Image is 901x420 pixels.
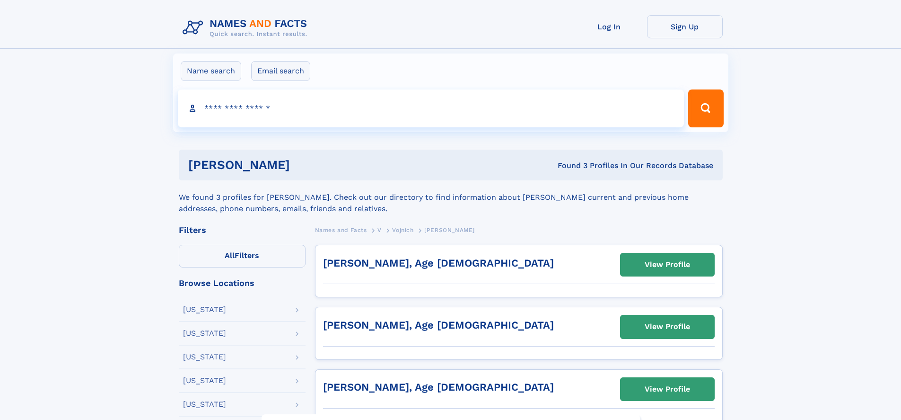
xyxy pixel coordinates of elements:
span: Vojnich [392,227,413,233]
a: [PERSON_NAME], Age [DEMOGRAPHIC_DATA] [323,381,554,393]
div: We found 3 profiles for [PERSON_NAME]. Check out our directory to find information about [PERSON_... [179,180,723,214]
div: Filters [179,226,306,234]
a: [PERSON_NAME], Age [DEMOGRAPHIC_DATA] [323,319,554,331]
a: Log In [571,15,647,38]
span: V [377,227,382,233]
a: Names and Facts [315,224,367,236]
a: Sign Up [647,15,723,38]
label: Email search [251,61,310,81]
a: V [377,224,382,236]
input: search input [178,89,684,127]
a: View Profile [621,378,714,401]
h1: [PERSON_NAME] [188,159,424,171]
div: [US_STATE] [183,401,226,408]
div: [US_STATE] [183,353,226,361]
label: Name search [181,61,241,81]
span: All [225,251,235,260]
div: View Profile [645,378,690,400]
button: Search Button [688,89,723,127]
div: View Profile [645,316,690,338]
div: [US_STATE] [183,330,226,337]
img: Logo Names and Facts [179,15,315,41]
a: View Profile [621,315,714,338]
div: [US_STATE] [183,377,226,384]
div: Browse Locations [179,279,306,287]
span: [PERSON_NAME] [424,227,475,233]
a: [PERSON_NAME], Age [DEMOGRAPHIC_DATA] [323,257,554,269]
a: Vojnich [392,224,413,236]
div: View Profile [645,254,690,276]
div: [US_STATE] [183,306,226,313]
label: Filters [179,245,306,268]
div: Found 3 Profiles In Our Records Database [424,161,713,171]
a: View Profile [621,253,714,276]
